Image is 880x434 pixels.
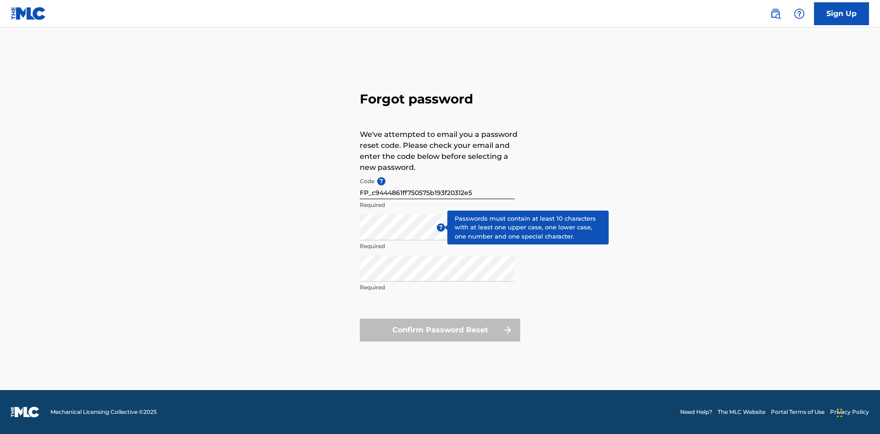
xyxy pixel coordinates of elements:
div: Drag [837,399,842,427]
p: Required [360,201,515,209]
a: Portal Terms of Use [771,408,825,416]
iframe: Chat Widget [834,390,880,434]
span: ? [437,223,445,232]
img: search [770,8,781,19]
a: The MLC Website [718,408,765,416]
a: Public Search [766,5,785,23]
h3: Forgot password [360,91,520,107]
a: Privacy Policy [830,408,869,416]
span: ? [377,177,385,185]
img: logo [11,407,39,418]
a: Sign Up [814,2,869,25]
img: help [794,8,805,19]
p: Required [360,283,515,292]
span: Mechanical Licensing Collective © 2025 [50,408,157,416]
a: Need Help? [680,408,712,416]
p: We've attempted to email you a password reset code. Please check your email and enter the code be... [360,129,520,173]
div: Help [790,5,808,23]
img: MLC Logo [11,7,46,20]
p: Required [360,242,515,250]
